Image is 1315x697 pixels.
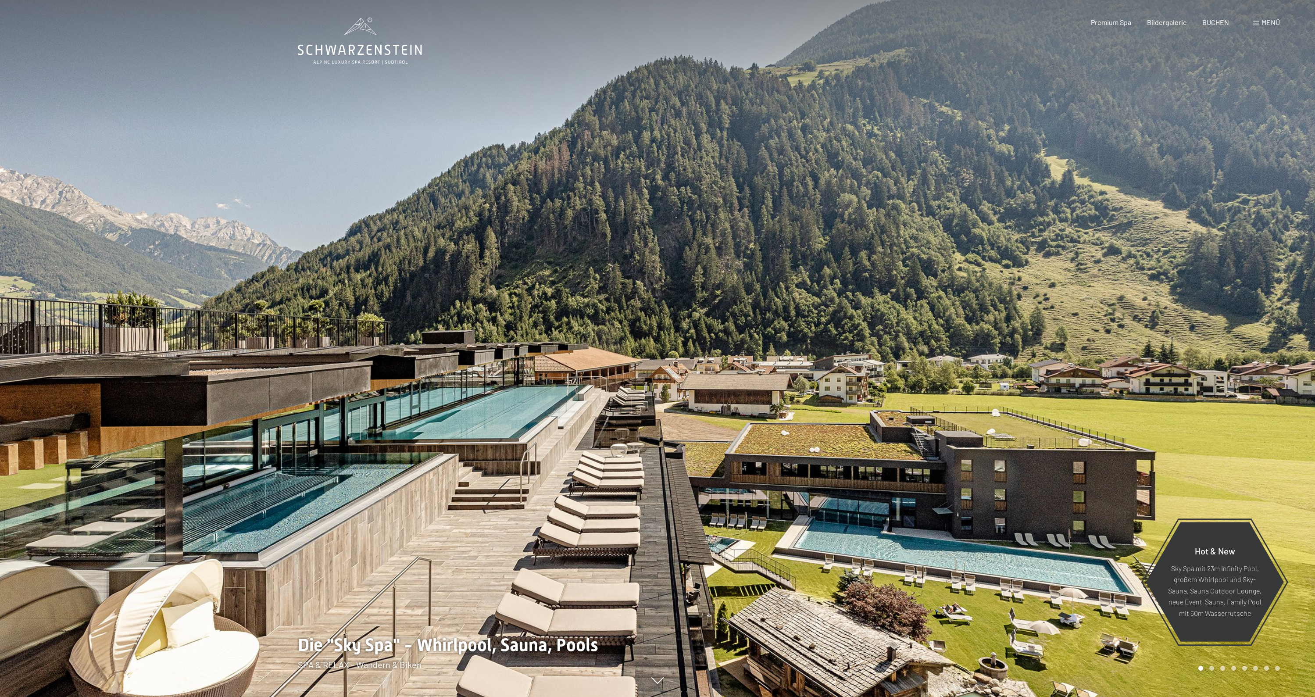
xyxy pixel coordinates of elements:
[1275,666,1280,671] div: Carousel Page 8
[1202,18,1229,26] a: BUCHEN
[1147,18,1187,26] a: Bildergalerie
[1253,666,1258,671] div: Carousel Page 6
[1264,666,1269,671] div: Carousel Page 7
[1209,666,1214,671] div: Carousel Page 2
[1242,666,1247,671] div: Carousel Page 5
[1195,666,1280,671] div: Carousel Pagination
[1091,18,1131,26] a: Premium Spa
[1195,545,1235,556] span: Hot & New
[1145,522,1284,642] a: Hot & New Sky Spa mit 23m Infinity Pool, großem Whirlpool und Sky-Sauna, Sauna Outdoor Lounge, ne...
[1261,18,1280,26] span: Menü
[1167,562,1262,618] p: Sky Spa mit 23m Infinity Pool, großem Whirlpool und Sky-Sauna, Sauna Outdoor Lounge, neue Event-S...
[1198,666,1203,671] div: Carousel Page 1 (Current Slide)
[1231,666,1236,671] div: Carousel Page 4
[1220,666,1225,671] div: Carousel Page 3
